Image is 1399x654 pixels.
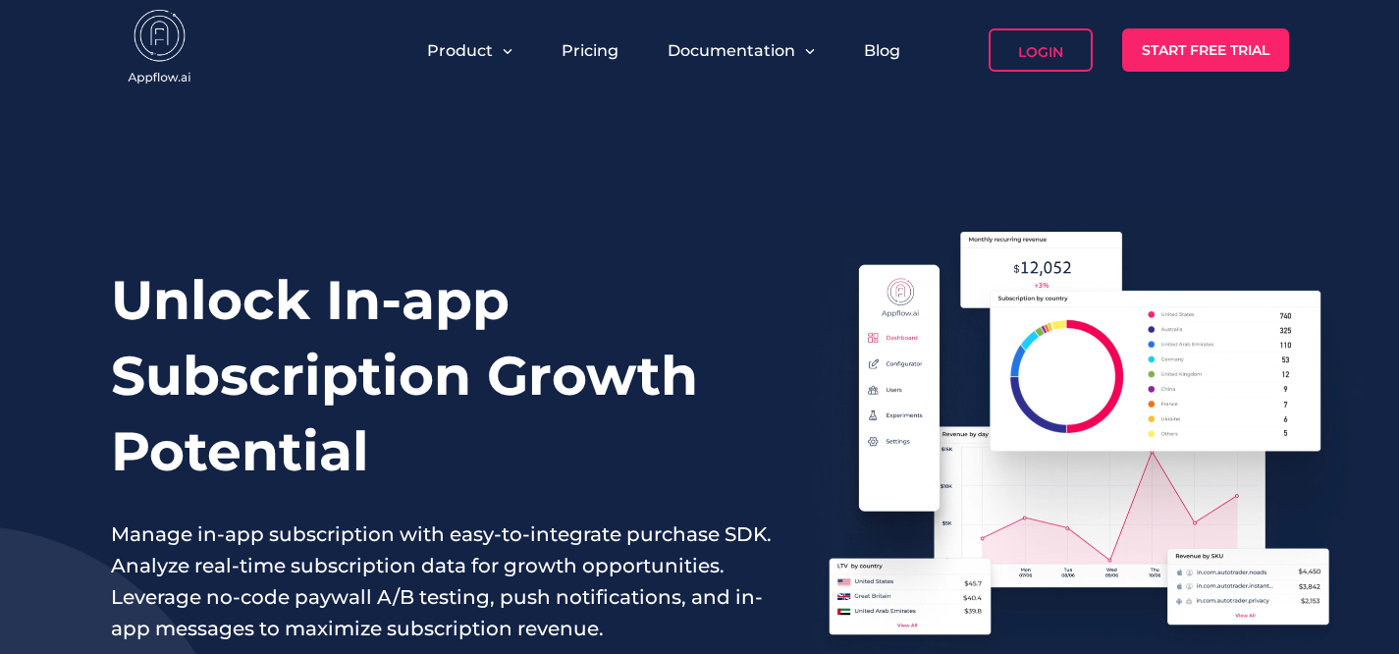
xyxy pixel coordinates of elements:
button: Documentation [668,41,815,60]
a: Login [989,28,1093,72]
span: Documentation [668,41,795,60]
span: Product [427,41,493,60]
a: Start Free Trial [1122,28,1289,72]
button: Product [427,41,512,60]
h1: Unlock In-app Subscription Growth Potential [111,262,773,489]
p: Manage in-app subscription with easy-to-integrate purchase SDK. Analyze real-time subscription da... [111,518,773,644]
a: Blog [864,41,900,60]
img: appflow.ai-logo [111,10,209,88]
a: Pricing [562,41,619,60]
